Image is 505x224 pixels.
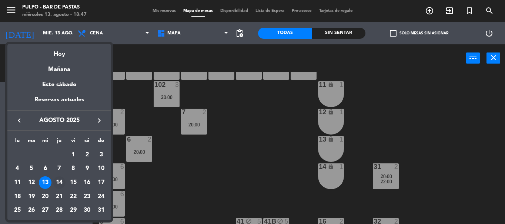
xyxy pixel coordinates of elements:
td: 11 de agosto de 2025 [10,176,24,190]
div: 27 [39,204,51,217]
i: keyboard_arrow_right [95,116,104,125]
div: 14 [53,176,66,189]
div: 23 [81,190,93,203]
div: 31 [95,204,107,217]
td: 9 de agosto de 2025 [80,162,94,176]
div: 28 [53,204,66,217]
div: Hoy [7,44,111,59]
div: Este sábado [7,74,111,95]
td: 1 de agosto de 2025 [66,148,80,162]
div: 15 [67,176,80,189]
button: keyboard_arrow_left [13,116,26,125]
div: 29 [67,204,80,217]
div: 9 [81,162,93,175]
td: 7 de agosto de 2025 [52,162,66,176]
div: 3 [95,149,107,161]
td: 5 de agosto de 2025 [24,162,39,176]
td: 15 de agosto de 2025 [66,176,80,190]
td: 26 de agosto de 2025 [24,204,39,218]
td: 10 de agosto de 2025 [94,162,108,176]
td: 27 de agosto de 2025 [38,204,52,218]
div: 26 [25,204,38,217]
div: 1 [67,149,80,161]
td: AGO. [10,148,66,162]
td: 12 de agosto de 2025 [24,176,39,190]
div: 12 [25,176,38,189]
div: 2 [81,149,93,161]
td: 20 de agosto de 2025 [38,190,52,204]
td: 28 de agosto de 2025 [52,204,66,218]
td: 16 de agosto de 2025 [80,176,94,190]
td: 19 de agosto de 2025 [24,190,39,204]
div: 6 [39,162,51,175]
div: 18 [11,190,24,203]
div: 19 [25,190,38,203]
td: 18 de agosto de 2025 [10,190,24,204]
td: 24 de agosto de 2025 [94,190,108,204]
div: 4 [11,162,24,175]
td: 22 de agosto de 2025 [66,190,80,204]
div: Mañana [7,59,111,74]
div: 10 [95,162,107,175]
td: 17 de agosto de 2025 [94,176,108,190]
th: jueves [52,136,66,148]
td: 2 de agosto de 2025 [80,148,94,162]
div: 5 [25,162,38,175]
span: agosto 2025 [26,116,93,125]
td: 29 de agosto de 2025 [66,204,80,218]
td: 13 de agosto de 2025 [38,176,52,190]
div: 11 [11,176,24,189]
td: 25 de agosto de 2025 [10,204,24,218]
div: 7 [53,162,66,175]
td: 21 de agosto de 2025 [52,190,66,204]
i: keyboard_arrow_left [15,116,24,125]
div: 8 [67,162,80,175]
div: Reservas actuales [7,95,111,110]
th: viernes [66,136,80,148]
td: 31 de agosto de 2025 [94,204,108,218]
td: 14 de agosto de 2025 [52,176,66,190]
td: 30 de agosto de 2025 [80,204,94,218]
td: 8 de agosto de 2025 [66,162,80,176]
div: 22 [67,190,80,203]
div: 16 [81,176,93,189]
div: 13 [39,176,51,189]
th: domingo [94,136,108,148]
th: martes [24,136,39,148]
button: keyboard_arrow_right [93,116,106,125]
td: 4 de agosto de 2025 [10,162,24,176]
th: lunes [10,136,24,148]
div: 30 [81,204,93,217]
div: 21 [53,190,66,203]
td: 6 de agosto de 2025 [38,162,52,176]
div: 25 [11,204,24,217]
td: 3 de agosto de 2025 [94,148,108,162]
div: 24 [95,190,107,203]
th: sábado [80,136,94,148]
div: 20 [39,190,51,203]
div: 17 [95,176,107,189]
td: 23 de agosto de 2025 [80,190,94,204]
th: miércoles [38,136,52,148]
